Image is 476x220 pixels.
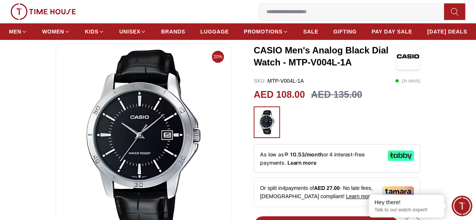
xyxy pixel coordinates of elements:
a: GIFTING [333,25,357,38]
span: LUGGAGE [200,28,229,35]
span: PAY DAY SALE [371,28,412,35]
a: WOMEN [42,25,70,38]
h2: AED 108.00 [254,88,305,102]
span: UNISEX [119,28,140,35]
span: SALE [303,28,318,35]
span: MEN [9,28,21,35]
h3: AED 135.00 [311,88,362,102]
span: Learn more [346,193,373,199]
span: PROMOTIONS [244,28,283,35]
span: BRANDS [161,28,185,35]
p: MTP-V004L-1A [254,77,304,85]
a: SALE [303,25,318,38]
span: KIDS [85,28,99,35]
a: [DATE] DEALS [427,25,467,38]
p: Talk to our watch expert! [374,207,438,213]
h3: CASIO Men's Analog Black Dial Watch - MTP-V004L-1A [254,44,396,68]
p: ( In stock ) [395,77,420,85]
a: UNISEX [119,25,146,38]
img: ... [257,110,276,134]
img: Tamara [382,186,414,197]
span: AED 27.00 [314,185,339,191]
img: ... [11,3,76,20]
a: PROMOTIONS [244,25,288,38]
img: CASIO Men's Analog Black Dial Watch - MTP-V004L-1A [396,43,420,70]
span: 20% [212,51,224,63]
span: [DATE] DEALS [427,28,467,35]
span: GIFTING [333,28,357,35]
a: BRANDS [161,25,185,38]
div: Hey there! [374,199,438,206]
div: Or split in 4 payments of - No late fees, [DEMOGRAPHIC_DATA] compliant! [254,178,420,207]
div: Chat Widget [452,196,472,216]
span: WOMEN [42,28,64,35]
a: KIDS [85,25,104,38]
a: LUGGAGE [200,25,229,38]
span: SKU : [254,78,266,84]
a: PAY DAY SALE [371,25,412,38]
a: MEN [9,25,27,38]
